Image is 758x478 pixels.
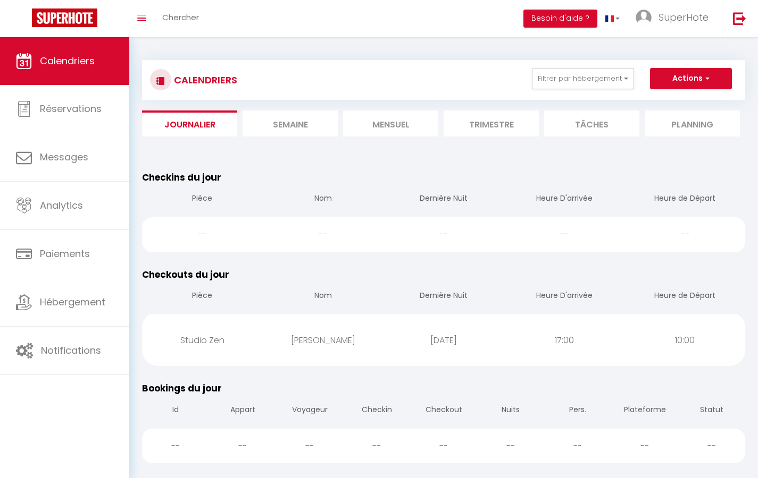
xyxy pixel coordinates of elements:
[624,184,745,215] th: Heure de Départ
[263,323,384,357] div: [PERSON_NAME]
[40,150,88,164] span: Messages
[444,110,539,136] li: Trimestre
[142,281,263,312] th: Pièce
[32,8,97,27] img: Super Booking
[40,102,102,115] span: Réservations
[142,110,237,136] li: Journalier
[678,429,745,463] div: --
[142,429,209,463] div: --
[276,429,343,463] div: --
[504,217,624,252] div: --
[142,217,263,252] div: --
[343,396,410,426] th: Checkin
[410,429,477,463] div: --
[142,171,221,184] span: Checkins du jour
[40,247,90,260] span: Paiements
[263,217,384,252] div: --
[40,199,83,212] span: Analytics
[263,184,384,215] th: Nom
[209,429,276,463] div: --
[142,382,222,395] span: Bookings du jour
[659,11,709,24] span: SuperHote
[624,323,745,357] div: 10:00
[162,12,199,23] span: Chercher
[40,54,95,67] span: Calendriers
[384,281,504,312] th: Dernière Nuit
[477,429,544,463] div: --
[477,396,544,426] th: Nuits
[384,217,504,252] div: --
[171,68,237,92] h3: CALENDRIERS
[544,110,639,136] li: Tâches
[276,396,343,426] th: Voyageur
[209,396,276,426] th: Appart
[410,396,477,426] th: Checkout
[532,68,634,89] button: Filtrer par hébergement
[624,217,745,252] div: --
[142,268,229,281] span: Checkouts du jour
[343,110,438,136] li: Mensuel
[40,295,105,309] span: Hébergement
[678,396,745,426] th: Statut
[504,323,624,357] div: 17:00
[523,10,597,28] button: Besoin d'aide ?
[624,281,745,312] th: Heure de Départ
[243,110,338,136] li: Semaine
[142,396,209,426] th: Id
[611,429,678,463] div: --
[142,184,263,215] th: Pièce
[9,4,40,36] button: Ouvrir le widget de chat LiveChat
[733,12,746,25] img: logout
[645,110,740,136] li: Planning
[544,429,611,463] div: --
[611,396,678,426] th: Plateforme
[544,396,611,426] th: Pers.
[384,184,504,215] th: Dernière Nuit
[263,281,384,312] th: Nom
[504,184,624,215] th: Heure D'arrivée
[650,68,732,89] button: Actions
[384,323,504,357] div: [DATE]
[142,323,263,357] div: Studio Zen
[636,10,652,25] img: ...
[41,344,101,357] span: Notifications
[343,429,410,463] div: --
[504,281,624,312] th: Heure D'arrivée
